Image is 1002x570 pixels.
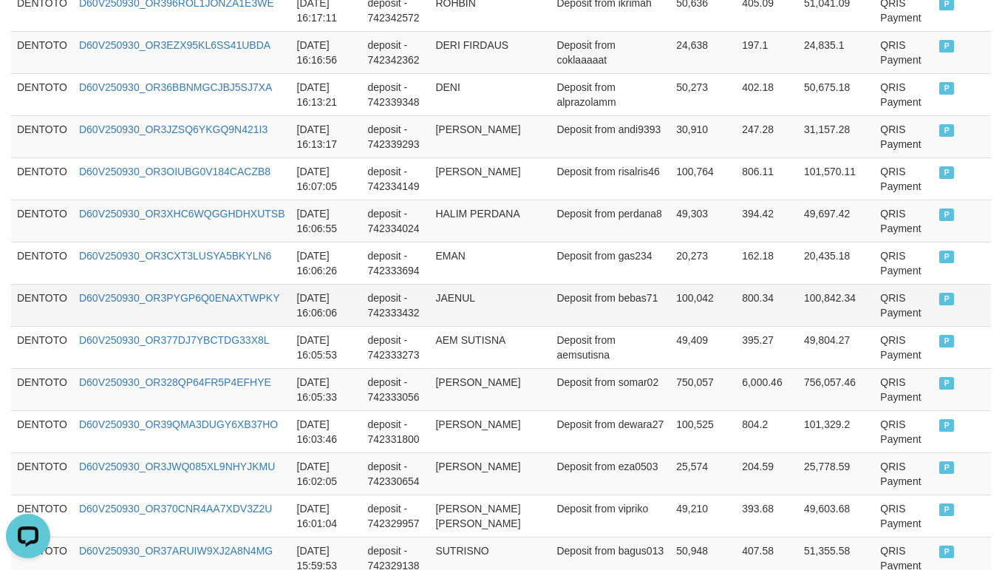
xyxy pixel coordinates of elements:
[11,284,73,326] td: DENTOTO
[939,461,954,474] span: PAID
[291,326,362,368] td: [DATE] 16:05:53
[798,31,874,73] td: 24,835.1
[874,115,933,157] td: QRIS Payment
[939,40,954,52] span: PAID
[551,495,670,537] td: Deposit from vipriko
[291,31,362,73] td: [DATE] 16:16:56
[670,452,736,495] td: 25,574
[79,503,272,515] a: D60V250930_OR370CNR4AA7XDV3Z2U
[361,452,429,495] td: deposit - 742330654
[6,6,50,50] button: Open LiveChat chat widget
[291,157,362,200] td: [DATE] 16:07:05
[291,368,362,410] td: [DATE] 16:05:33
[736,200,798,242] td: 394.42
[939,546,954,558] span: PAID
[11,368,73,410] td: DENTOTO
[79,208,285,220] a: D60V250930_OR3XHC6WQGGHDHXUTSB
[670,73,736,115] td: 50,273
[939,166,954,179] span: PAID
[798,410,874,452] td: 101,329.2
[429,200,551,242] td: HALIM PERDANA
[939,419,954,432] span: PAID
[291,242,362,284] td: [DATE] 16:06:26
[874,73,933,115] td: QRIS Payment
[291,452,362,495] td: [DATE] 16:02:05
[798,452,874,495] td: 25,778.59
[798,326,874,368] td: 49,804.27
[291,495,362,537] td: [DATE] 16:01:04
[736,326,798,368] td: 395.27
[291,410,362,452] td: [DATE] 16:03:46
[798,495,874,537] td: 49,603.68
[79,123,267,135] a: D60V250930_OR3JZSQ6YKGQ9N421I3
[361,157,429,200] td: deposit - 742334149
[11,326,73,368] td: DENTOTO
[79,545,273,557] a: D60V250930_OR37ARUIW9XJ2A8N4MG
[939,377,954,390] span: PAID
[79,334,270,346] a: D60V250930_OR377DJ7YBCTDG33X8L
[736,73,798,115] td: 402.18
[551,326,670,368] td: Deposit from aemsutisna
[939,293,954,305] span: PAID
[736,452,798,495] td: 204.59
[939,124,954,137] span: PAID
[361,495,429,537] td: deposit - 742329957
[361,368,429,410] td: deposit - 742333056
[79,166,270,177] a: D60V250930_OR3OIUBG0V184CACZB8
[429,495,551,537] td: [PERSON_NAME] [PERSON_NAME]
[798,157,874,200] td: 101,570.11
[874,200,933,242] td: QRIS Payment
[11,410,73,452] td: DENTOTO
[670,200,736,242] td: 49,303
[79,461,275,472] a: D60V250930_OR3JWQ085XL9NHYJKMU
[736,242,798,284] td: 162.18
[874,495,933,537] td: QRIS Payment
[670,157,736,200] td: 100,764
[736,115,798,157] td: 247.28
[670,242,736,284] td: 20,273
[361,410,429,452] td: deposit - 742331800
[736,495,798,537] td: 393.68
[361,326,429,368] td: deposit - 742333273
[291,115,362,157] td: [DATE] 16:13:17
[79,250,271,262] a: D60V250930_OR3CXT3LUSYA5BKYLN6
[11,495,73,537] td: DENTOTO
[874,452,933,495] td: QRIS Payment
[670,284,736,326] td: 100,042
[361,200,429,242] td: deposit - 742334024
[736,31,798,73] td: 197.1
[551,157,670,200] td: Deposit from risalris46
[874,157,933,200] td: QRIS Payment
[429,368,551,410] td: [PERSON_NAME]
[429,73,551,115] td: DENI
[798,368,874,410] td: 756,057.46
[551,200,670,242] td: Deposit from perdana8
[798,284,874,326] td: 100,842.34
[429,452,551,495] td: [PERSON_NAME]
[11,452,73,495] td: DENTOTO
[79,292,280,304] a: D60V250930_OR3PYGP6Q0ENAXTWPKY
[551,31,670,73] td: Deposit from coklaaaaat
[11,200,73,242] td: DENTOTO
[874,410,933,452] td: QRIS Payment
[939,208,954,221] span: PAID
[551,284,670,326] td: Deposit from bebas71
[670,368,736,410] td: 750,057
[429,242,551,284] td: EMAN
[79,418,278,430] a: D60V250930_OR39QMA3DUGY6XB37HO
[670,31,736,73] td: 24,638
[429,115,551,157] td: [PERSON_NAME]
[551,410,670,452] td: Deposit from dewara27
[874,368,933,410] td: QRIS Payment
[551,242,670,284] td: Deposit from gas234
[874,284,933,326] td: QRIS Payment
[551,452,670,495] td: Deposit from eza0503
[736,157,798,200] td: 806.11
[670,326,736,368] td: 49,409
[551,115,670,157] td: Deposit from andi9393
[11,31,73,73] td: DENTOTO
[429,410,551,452] td: [PERSON_NAME]
[361,242,429,284] td: deposit - 742333694
[670,410,736,452] td: 100,525
[361,284,429,326] td: deposit - 742333432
